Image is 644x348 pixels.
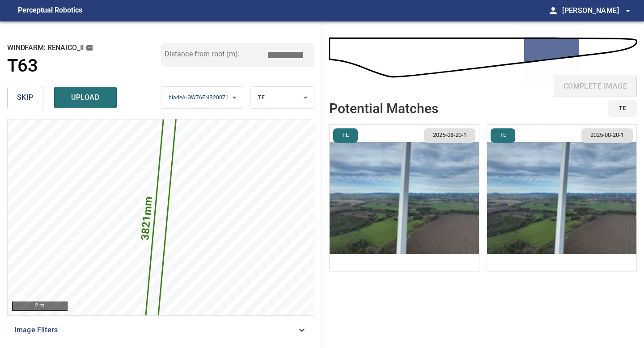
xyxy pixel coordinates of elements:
span: [PERSON_NAME] [562,4,633,17]
label: Distance from root (m): [165,51,240,58]
span: skip [17,91,34,104]
button: upload [54,87,117,108]
div: bladeA-GW76FNB20071 [161,86,243,109]
span: TE [494,131,512,140]
span: person [548,5,559,16]
span: TE [337,131,354,140]
span: Image Filters [14,325,297,335]
span: arrow_drop_down [623,5,633,16]
div: Image Filters [7,319,314,341]
button: copy message details [84,43,94,53]
img: Renaico_II/T63/2025-08-20-1/2025-08-20-1/inspectionData/image87wp87.jpg [487,125,636,271]
span: upload [64,91,107,104]
div: TE [251,86,314,109]
span: 2025-08-20-1 [428,131,472,140]
button: TE [491,128,515,143]
text: 3821mm [139,196,155,241]
span: 2025-08-20-1 [585,131,629,140]
button: TE [333,128,358,143]
div: id [603,100,637,117]
span: TE [258,94,264,101]
figcaption: Perceptual Robotics [18,4,82,18]
button: [PERSON_NAME] [559,2,633,20]
span: bladeA-GW76FNB20071 [169,94,229,101]
span: TE [619,103,626,114]
button: skip [7,87,43,108]
h2: windfarm: Renaico_II [7,43,161,53]
a: T63 [7,55,161,76]
button: TE [608,100,637,117]
h1: T63 [7,55,38,76]
h2: Potential Matches [329,101,438,116]
img: Renaico_II/T63/2025-08-20-1/2025-08-20-1/inspectionData/image86wp86.jpg [330,125,479,271]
